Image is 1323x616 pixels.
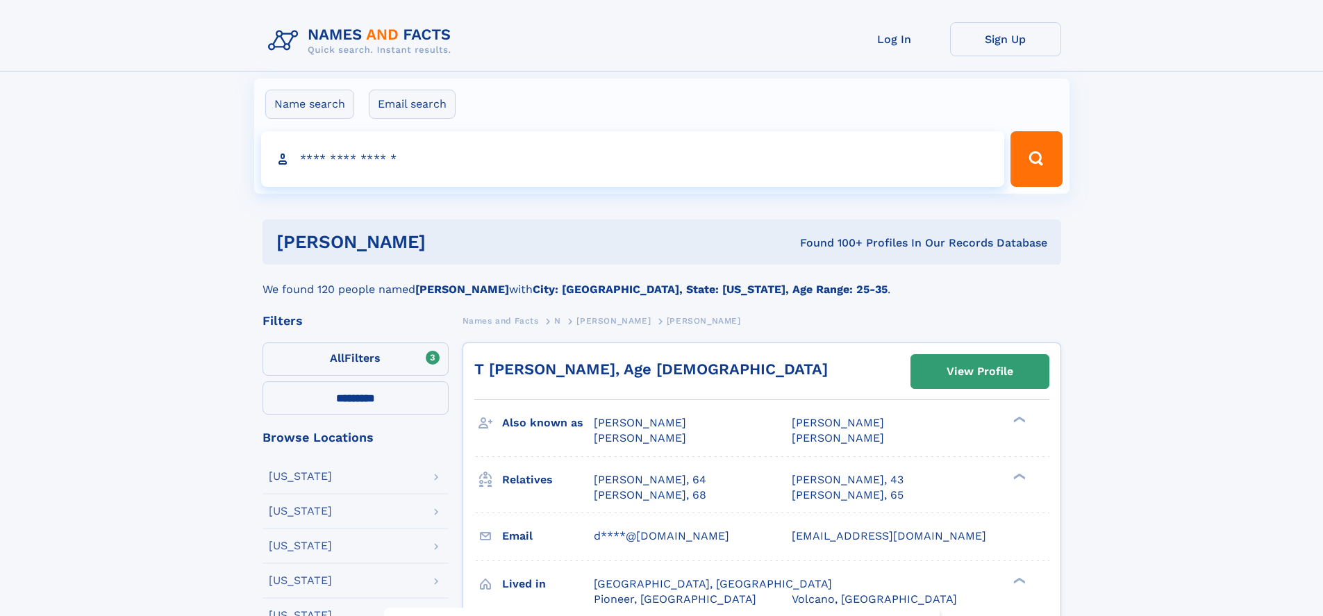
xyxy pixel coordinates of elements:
div: Filters [263,315,449,327]
div: Found 100+ Profiles In Our Records Database [613,235,1047,251]
span: [PERSON_NAME] [667,316,741,326]
a: View Profile [911,355,1049,388]
a: [PERSON_NAME] [576,312,651,329]
span: N [554,316,561,326]
div: ❯ [1010,415,1026,424]
a: Names and Facts [463,312,539,329]
a: [PERSON_NAME], 64 [594,472,706,488]
span: [PERSON_NAME] [576,316,651,326]
div: We found 120 people named with . [263,265,1061,298]
div: [US_STATE] [269,506,332,517]
div: View Profile [947,356,1013,388]
div: [US_STATE] [269,471,332,482]
a: [PERSON_NAME], 68 [594,488,706,503]
label: Email search [369,90,456,119]
a: [PERSON_NAME], 43 [792,472,904,488]
div: Browse Locations [263,431,449,444]
span: Pioneer, [GEOGRAPHIC_DATA] [594,592,756,606]
span: [EMAIL_ADDRESS][DOMAIN_NAME] [792,529,986,542]
label: Name search [265,90,354,119]
b: City: [GEOGRAPHIC_DATA], State: [US_STATE], Age Range: 25-35 [533,283,888,296]
div: ❯ [1010,472,1026,481]
div: [US_STATE] [269,575,332,586]
h3: Also known as [502,411,594,435]
span: [PERSON_NAME] [792,416,884,429]
b: [PERSON_NAME] [415,283,509,296]
button: Search Button [1010,131,1062,187]
a: T [PERSON_NAME], Age [DEMOGRAPHIC_DATA] [474,360,828,378]
h1: [PERSON_NAME] [276,233,613,251]
a: Sign Up [950,22,1061,56]
a: N [554,312,561,329]
div: [US_STATE] [269,540,332,551]
span: Volcano, [GEOGRAPHIC_DATA] [792,592,957,606]
span: [GEOGRAPHIC_DATA], [GEOGRAPHIC_DATA] [594,577,832,590]
a: Log In [839,22,950,56]
span: [PERSON_NAME] [792,431,884,444]
h3: Relatives [502,468,594,492]
span: [PERSON_NAME] [594,416,686,429]
input: search input [261,131,1005,187]
span: All [330,351,344,365]
a: [PERSON_NAME], 65 [792,488,904,503]
span: [PERSON_NAME] [594,431,686,444]
label: Filters [263,342,449,376]
div: ❯ [1010,576,1026,585]
h3: Email [502,524,594,548]
h3: Lived in [502,572,594,596]
img: Logo Names and Facts [263,22,463,60]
